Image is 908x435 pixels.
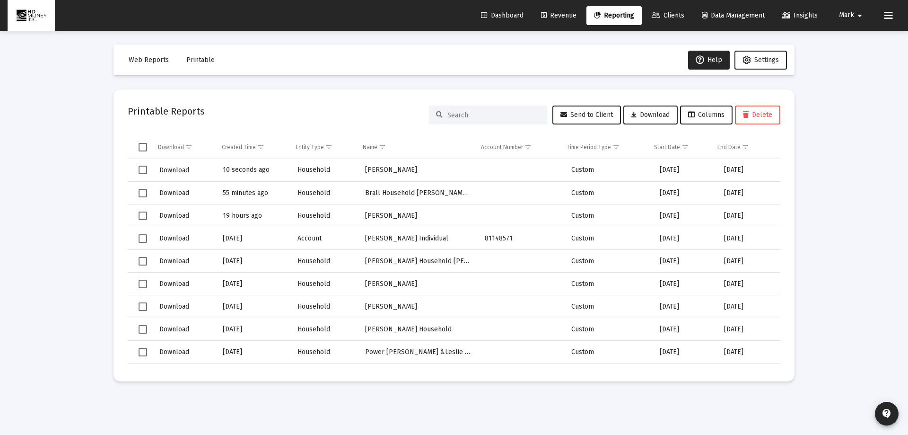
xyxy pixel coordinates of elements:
td: [DATE] [653,295,717,318]
span: Mark [839,11,854,19]
td: Household [291,318,358,341]
span: Revenue [541,11,576,19]
a: Clients [644,6,692,25]
span: Insights [782,11,818,19]
button: Send to Client [552,106,621,124]
span: Show filter options for column 'Created Time' [257,143,264,151]
button: Delete [735,106,780,124]
td: Household [291,273,358,295]
td: [DATE] [717,250,780,273]
div: Select row [139,234,147,243]
span: Settings [754,56,779,64]
button: Columns [680,106,733,124]
td: [DATE] [653,318,717,341]
div: Start Date [654,143,680,151]
td: Household [291,295,358,318]
div: Data grid [128,136,780,367]
td: [DATE] [216,250,291,273]
td: [DATE] [717,273,780,295]
td: Household [291,364,358,386]
td: Power [PERSON_NAME] &Leslie Household [358,341,478,364]
span: Download [631,111,670,119]
td: [DATE] [216,318,291,341]
span: Show filter options for column 'Entity Type' [325,143,332,151]
span: Download [159,212,189,220]
span: Help [696,56,722,64]
button: Download [158,322,190,336]
td: [DATE] [717,295,780,318]
button: Download [158,209,190,222]
td: Column Name [356,136,474,159]
td: [DATE] [717,318,780,341]
td: [DATE] [216,273,291,295]
a: Data Management [694,6,772,25]
button: Mark [828,6,877,25]
h2: Printable Reports [128,104,205,119]
span: Download [159,166,189,174]
div: Select row [139,325,147,334]
span: Send to Client [560,111,613,119]
button: Web Reports [121,51,176,70]
td: Custom [565,204,653,227]
td: [DATE] [717,204,780,227]
td: Custom [565,295,653,318]
td: [DATE] [717,341,780,364]
td: [DATE] [216,295,291,318]
td: Custom [565,273,653,295]
td: [DATE] [717,159,780,182]
button: Help [688,51,730,70]
td: [PERSON_NAME] [358,295,478,318]
td: [PERSON_NAME] [358,204,478,227]
div: Select all [139,143,147,151]
td: [DATE] [717,227,780,250]
td: [DATE] [216,341,291,364]
span: Download [159,280,189,288]
button: Printable [179,51,222,70]
span: Download [159,257,189,265]
span: Data Management [702,11,765,19]
td: Custom [565,182,653,204]
div: Select row [139,257,147,266]
td: [DATE] [717,364,780,386]
td: Column Account Number [474,136,560,159]
td: Household [291,204,358,227]
span: Show filter options for column 'Time Period Type' [612,143,620,151]
td: Household [291,159,358,182]
td: Household [291,182,358,204]
span: Download [159,325,189,333]
td: Household [291,341,358,364]
div: Select row [139,302,147,311]
div: Time Period Type [567,143,611,151]
span: Printable [186,56,215,64]
div: Select row [139,189,147,197]
span: Reporting [594,11,634,19]
td: Column Time Period Type [560,136,647,159]
button: Download [623,106,678,124]
div: Download [158,143,184,151]
td: [DATE] [653,273,717,295]
span: Delete [743,111,772,119]
td: [DATE] [653,182,717,204]
td: Custom [565,364,653,386]
span: Show filter options for column 'Download' [185,143,192,151]
div: End Date [717,143,741,151]
div: Select row [139,348,147,356]
td: Custom [565,341,653,364]
td: [DATE] [216,364,291,386]
span: Show filter options for column 'End Date' [742,143,749,151]
span: Download [159,189,189,197]
button: Download [158,345,190,359]
td: Column Start Date [647,136,711,159]
button: Download [158,300,190,313]
td: [DATE] [653,227,717,250]
td: [DATE] [216,227,291,250]
span: Clients [652,11,684,19]
td: Account [291,227,358,250]
button: Download [158,186,190,200]
td: Column End Date [711,136,773,159]
td: Household [291,250,358,273]
button: Settings [734,51,787,70]
td: Column Created Time [215,136,289,159]
td: [DATE] [653,364,717,386]
a: Insights [775,6,825,25]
